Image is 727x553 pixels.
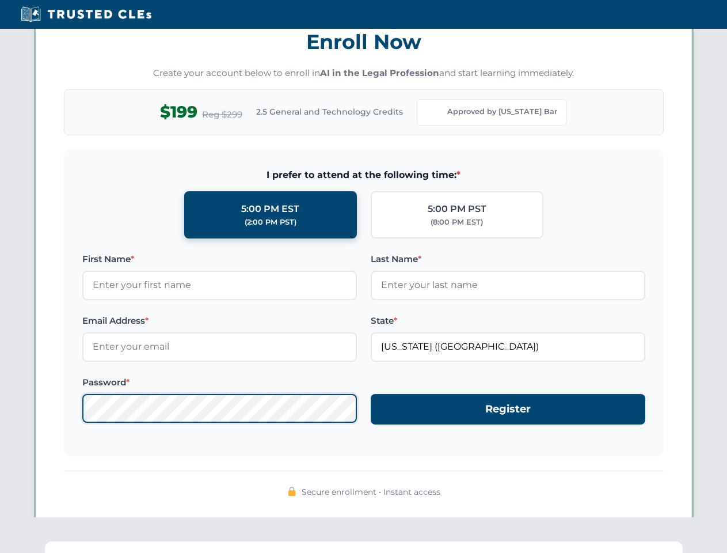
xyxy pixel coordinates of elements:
button: Register [371,394,645,425]
label: Email Address [82,314,357,328]
div: 5:00 PM PST [428,202,486,217]
div: (8:00 PM EST) [431,217,483,228]
span: Secure enrollment • Instant access [302,486,440,498]
img: 🔒 [287,487,296,496]
span: $199 [160,99,197,125]
label: Password [82,376,357,389]
span: I prefer to attend at the following time: [82,168,645,183]
img: Trusted CLEs [17,6,155,23]
p: Create your account below to enroll in and start learning immediately. [64,67,664,80]
label: First Name [82,252,357,266]
label: State [371,314,645,328]
div: 5:00 PM EST [241,202,299,217]
input: Enter your email [82,332,357,361]
strong: AI in the Legal Profession [320,67,439,78]
input: Enter your last name [371,271,645,300]
input: Enter your first name [82,271,357,300]
span: 2.5 General and Technology Credits [256,105,403,118]
img: Florida Bar [427,104,443,120]
span: Approved by [US_STATE] Bar [447,106,557,118]
span: Reg $299 [202,108,242,122]
div: (2:00 PM PST) [245,217,296,228]
label: Last Name [371,252,645,266]
h3: Enroll Now [64,24,664,60]
input: Florida (FL) [371,332,645,361]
